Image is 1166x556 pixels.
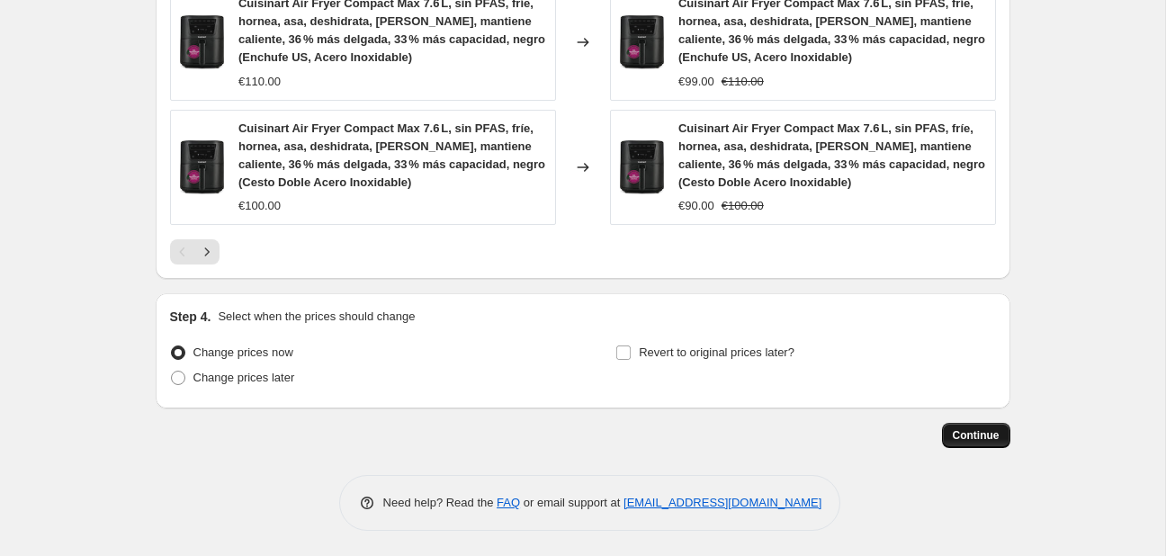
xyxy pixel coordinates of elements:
h2: Step 4. [170,308,211,326]
span: Revert to original prices later? [639,345,794,359]
nav: Pagination [170,239,220,265]
div: €100.00 [238,197,281,215]
span: Change prices now [193,345,293,359]
img: 51ogrvYqRXL._AC_SL1200_80x.jpg [620,140,664,194]
span: Cuisinart Air Fryer Compact Max 7.6 L, sin PFAS, fríe, hornea, asa, deshidrata, [PERSON_NAME], ma... [238,121,545,189]
img: 51ogrvYqRXL._AC_SL1200_80x.jpg [180,15,224,69]
p: Select when the prices should change [218,308,415,326]
span: Continue [953,428,1000,443]
strike: €100.00 [722,197,764,215]
span: Cuisinart Air Fryer Compact Max 7.6 L, sin PFAS, fríe, hornea, asa, deshidrata, [PERSON_NAME], ma... [678,121,985,189]
span: or email support at [520,496,623,509]
button: Next [194,239,220,265]
img: 51ogrvYqRXL._AC_SL1200_80x.jpg [180,140,224,194]
button: Continue [942,423,1010,448]
strike: €110.00 [722,73,764,91]
span: Need help? Read the [383,496,498,509]
div: €110.00 [238,73,281,91]
a: [EMAIL_ADDRESS][DOMAIN_NAME] [623,496,821,509]
div: €99.00 [678,73,714,91]
img: 51ogrvYqRXL._AC_SL1200_80x.jpg [620,15,664,69]
div: €90.00 [678,197,714,215]
a: FAQ [497,496,520,509]
span: Change prices later [193,371,295,384]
